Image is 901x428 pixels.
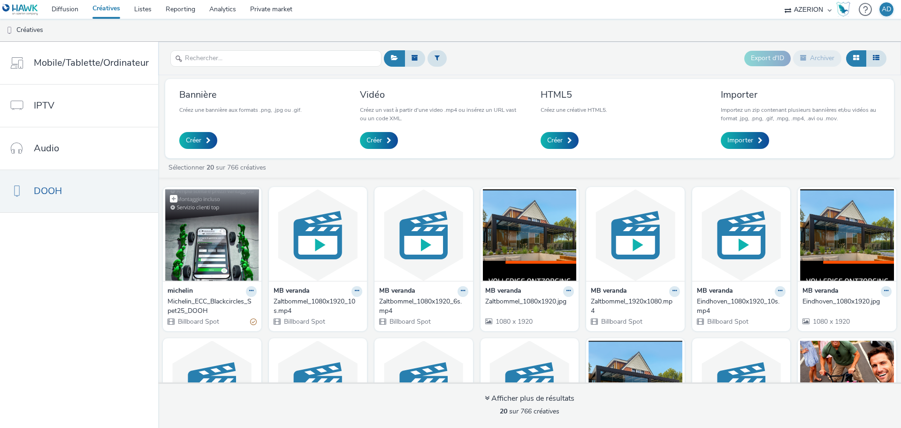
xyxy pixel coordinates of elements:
[179,106,302,114] p: Créez une bannière aux formats .png, .jpg ou .gif.
[179,132,217,149] a: Créer
[882,2,891,16] div: AD
[377,189,471,281] img: Zaltbommel_1080x1920_6s.mp4 visual
[721,106,880,123] p: Importez un zip contenant plusieurs bannières et/ou vidéos au format .jpg, .png, .gif, .mpg, .mp4...
[2,4,38,16] img: undefined Logo
[846,50,866,66] button: Grille
[836,2,854,17] a: Hawk Academy
[485,393,574,404] div: Afficher plus de résultats
[727,136,753,145] span: Importer
[485,286,521,297] strong: MB veranda
[379,297,468,316] a: Zaltbommel_1080x1920_6s.mp4
[836,2,850,17] img: Hawk Academy
[271,189,365,281] img: Zaltbommel_1080x1920_10s.mp4 visual
[500,407,507,416] strong: 20
[793,50,841,66] button: Archiver
[483,189,577,281] img: Zaltbommel_1080x1920.jpg visual
[744,51,791,66] button: Export d'ID
[206,163,214,172] strong: 20
[179,88,302,101] h3: Bannière
[591,297,680,316] a: Zaltbommel_1920x1080.mp4
[588,189,682,281] img: Zaltbommel_1920x1080.mp4 visual
[500,407,559,416] span: sur 766 créatives
[274,297,363,316] a: Zaltbommel_1080x1920_10s.mp4
[367,136,382,145] span: Créer
[360,88,519,101] h3: Vidéo
[250,317,257,327] div: Partiellement valide
[485,297,574,306] a: Zaltbommel_1080x1920.jpg
[379,286,415,297] strong: MB veranda
[697,286,733,297] strong: MB veranda
[34,56,149,70] span: Mobile/Tablette/Ordinateur
[170,50,382,67] input: Rechercher...
[360,106,519,123] p: Créez un vast à partir d'une video .mp4 ou insérez un URL vast ou un code XML.
[168,163,270,172] a: Sélectionner sur 766 créatives
[168,286,193,297] strong: michelin
[379,297,465,316] div: Zaltbommel_1080x1920_6s.mp4
[541,132,579,149] a: Créer
[274,286,310,297] strong: MB veranda
[547,136,563,145] span: Créer
[186,136,201,145] span: Créer
[5,26,14,35] img: dooh
[866,50,886,66] button: Liste
[360,132,398,149] a: Créer
[495,317,533,326] span: 1080 x 1920
[802,297,892,306] a: Eindhoven_1080x1920.jpg
[802,286,839,297] strong: MB veranda
[721,88,880,101] h3: Importer
[168,297,253,316] div: Michelin_ECC_Blackcircles_Spet25_DOOH
[177,317,219,326] span: Billboard Spot
[541,106,607,114] p: Créez une créative HTML5.
[695,189,788,281] img: Eindhoven_1080x1920_10s.mp4 visual
[697,297,782,316] div: Eindhoven_1080x1920_10s.mp4
[600,317,642,326] span: Billboard Spot
[165,189,259,281] img: Michelin_ECC_Blackcircles_Spet25_DOOH visual
[34,99,54,112] span: IPTV
[802,297,888,306] div: Eindhoven_1080x1920.jpg
[283,317,325,326] span: Billboard Spot
[812,317,850,326] span: 1080 x 1920
[697,297,786,316] a: Eindhoven_1080x1920_10s.mp4
[274,297,359,316] div: Zaltbommel_1080x1920_10s.mp4
[389,317,431,326] span: Billboard Spot
[485,297,571,306] div: Zaltbommel_1080x1920.jpg
[721,132,769,149] a: Importer
[591,297,676,316] div: Zaltbommel_1920x1080.mp4
[706,317,748,326] span: Billboard Spot
[800,189,894,281] img: Eindhoven_1080x1920.jpg visual
[541,88,607,101] h3: HTML5
[591,286,627,297] strong: MB veranda
[168,297,257,316] a: Michelin_ECC_Blackcircles_Spet25_DOOH
[34,141,59,155] span: Audio
[34,184,62,198] span: DOOH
